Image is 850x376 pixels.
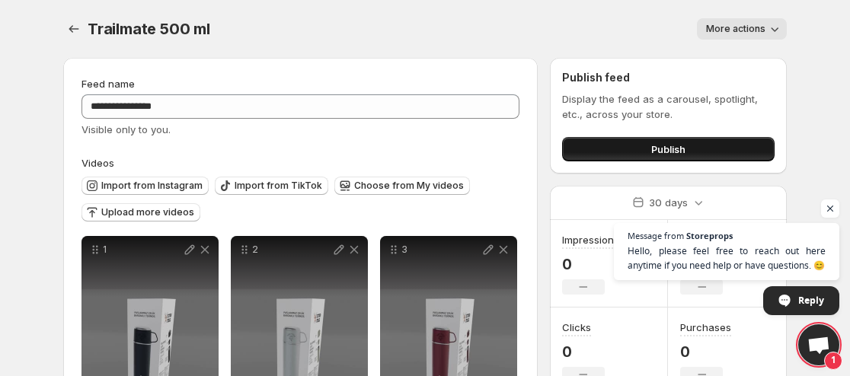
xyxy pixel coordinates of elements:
[215,177,328,195] button: Import from TikTok
[562,137,775,161] button: Publish
[235,180,322,192] span: Import from TikTok
[401,244,481,256] p: 3
[798,324,839,365] a: Open chat
[706,23,765,35] span: More actions
[81,157,114,169] span: Videos
[562,70,775,85] h2: Publish feed
[680,320,731,335] h3: Purchases
[81,123,171,135] span: Visible only to you.
[101,180,203,192] span: Import from Instagram
[824,352,842,370] span: 1
[562,91,775,122] p: Display the feed as a carousel, spotlight, etc., across your store.
[562,255,619,273] p: 0
[697,18,787,40] button: More actions
[334,177,470,195] button: Choose from My videos
[628,244,826,272] span: Hello, please feel free to reach out here anytime if you need help or have questions. 😊
[798,287,824,314] span: Reply
[354,180,464,192] span: Choose from My videos
[103,244,182,256] p: 1
[101,206,194,218] span: Upload more videos
[562,232,619,247] h3: Impressions
[88,20,210,38] span: Trailmate 500 ml
[81,203,200,221] button: Upload more videos
[562,343,605,361] p: 0
[562,320,591,335] h3: Clicks
[628,231,684,240] span: Message from
[680,343,731,361] p: 0
[252,244,331,256] p: 2
[81,78,135,90] span: Feed name
[649,195,688,210] p: 30 days
[81,177,209,195] button: Import from Instagram
[63,18,85,40] button: Settings
[651,142,685,157] span: Publish
[686,231,733,240] span: Storeprops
